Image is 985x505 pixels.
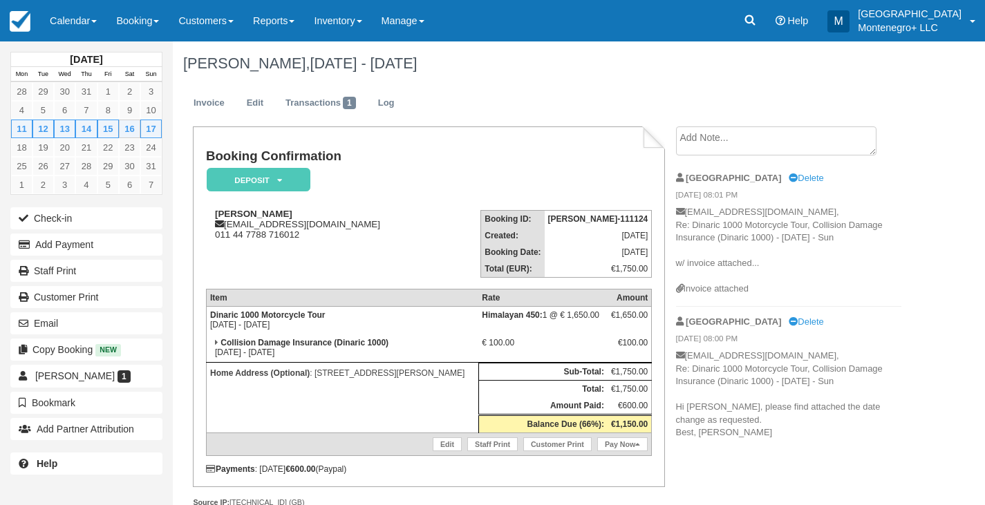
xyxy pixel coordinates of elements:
a: Deposit [206,167,306,193]
p: Montenegro+ LLC [858,21,961,35]
th: Tue [32,67,54,82]
a: Edit [433,437,462,451]
strong: Collision Damage Insurance (Dinaric 1000) [221,338,388,347]
a: 1 [11,175,32,194]
a: Delete [789,173,823,183]
a: 26 [32,157,54,175]
td: €1,750.00 [608,363,652,381]
span: 1 [343,97,356,109]
a: Help [10,452,162,475]
strong: Himalayan 450 [482,310,542,320]
strong: Dinaric 1000 Motorcycle Tour [210,310,326,320]
th: Amount Paid: [478,397,608,415]
a: 22 [97,138,119,157]
p: : [STREET_ADDRESS][PERSON_NAME] [210,366,475,380]
th: Item [206,289,478,307]
a: 11 [11,120,32,138]
em: [DATE] 08:01 PM [676,189,901,204]
a: 5 [97,175,119,194]
p: [EMAIL_ADDRESS][DOMAIN_NAME], Re: Dinaric 1000 Motorcycle Tour, Collision Damage Insurance (Dinar... [676,350,901,439]
a: 31 [140,157,162,175]
a: 9 [119,101,140,120]
strong: [PERSON_NAME] [215,209,292,219]
span: Help [788,15,809,26]
a: 6 [54,101,75,120]
th: Wed [54,67,75,82]
button: Bookmark [10,392,162,414]
th: Sub-Total: [478,363,608,381]
div: M [827,10,850,32]
i: Help [776,16,785,26]
a: 10 [140,101,162,120]
a: Edit [236,90,274,117]
p: [GEOGRAPHIC_DATA] [858,7,961,21]
a: Pay Now [597,437,648,451]
span: 1 [118,370,131,383]
a: 2 [119,82,140,101]
a: 4 [75,175,97,194]
a: 1 [97,82,119,101]
th: Total: [478,381,608,398]
a: 13 [54,120,75,138]
a: Customer Print [523,437,592,451]
a: Transactions1 [275,90,366,117]
td: [DATE] - [DATE] [206,334,478,363]
a: 19 [32,138,54,157]
em: Deposit [207,168,310,192]
strong: €1,150.00 [611,419,648,429]
a: Invoice [183,90,235,117]
th: Booking ID: [481,211,545,228]
th: Fri [97,67,119,82]
h1: [PERSON_NAME], [183,55,901,72]
strong: Payments [206,464,255,474]
a: 20 [54,138,75,157]
div: : [DATE] (Paypal) [206,464,652,474]
a: 29 [97,157,119,175]
a: 25 [11,157,32,175]
strong: [GEOGRAPHIC_DATA] [686,316,781,327]
a: 29 [32,82,54,101]
a: 14 [75,120,97,138]
th: Rate [478,289,608,307]
button: Check-in [10,207,162,229]
a: 7 [140,175,162,194]
a: 28 [11,82,32,101]
a: 28 [75,157,97,175]
td: [DATE] - [DATE] [206,307,478,335]
td: €600.00 [608,397,652,415]
a: 3 [54,175,75,194]
a: 3 [140,82,162,101]
a: Delete [789,316,823,327]
a: Customer Print [10,286,162,308]
a: 6 [119,175,140,194]
a: 8 [97,101,119,120]
a: 21 [75,138,97,157]
a: 18 [11,138,32,157]
a: Staff Print [10,260,162,282]
th: Mon [11,67,32,82]
div: [EMAIL_ADDRESS][DOMAIN_NAME] 011 44 7788 716012 [206,209,431,240]
b: Help [37,458,57,469]
strong: [GEOGRAPHIC_DATA] [686,173,781,183]
strong: [PERSON_NAME]-111124 [548,214,648,224]
a: 5 [32,101,54,120]
th: Sat [119,67,140,82]
td: € 100.00 [478,334,608,363]
th: Thu [75,67,97,82]
div: €100.00 [611,338,648,359]
a: Log [368,90,405,117]
a: 17 [140,120,162,138]
th: Balance Due (66%): [478,415,608,433]
span: [PERSON_NAME] [35,370,115,381]
p: [EMAIL_ADDRESS][DOMAIN_NAME], Re: Dinaric 1000 Motorcycle Tour, Collision Damage Insurance (Dinar... [676,206,901,283]
a: 2 [32,175,54,194]
div: Invoice attached [676,283,901,296]
h1: Booking Confirmation [206,149,431,164]
button: Copy Booking New [10,339,162,361]
th: Amount [608,289,652,307]
a: 4 [11,101,32,120]
strong: €600.00 [285,464,315,474]
th: Total (EUR): [481,260,545,278]
a: [PERSON_NAME] 1 [10,365,162,387]
img: checkfront-main-nav-mini-logo.png [10,11,30,32]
